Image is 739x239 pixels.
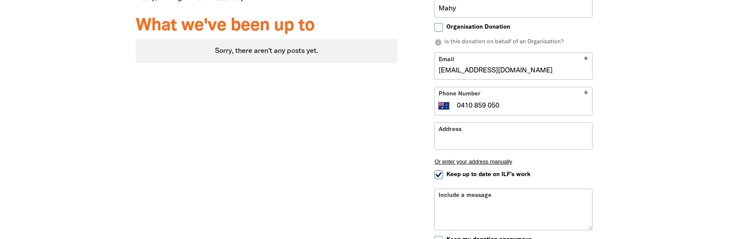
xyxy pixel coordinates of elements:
[434,23,443,32] input: Organisation Donation
[136,16,398,36] h3: What we've been up to
[584,91,588,99] i: Required
[434,39,442,46] i: info
[434,38,593,47] p: Is this donation on behalf of an Organisation?
[446,23,510,31] span: Organisation Donation
[136,39,398,63] div: Sorry, there aren't any posts yet.
[446,170,531,179] span: Keep up to date on ILF's work
[434,158,593,165] button: Or enter your address manually
[434,170,443,179] input: Keep up to date on ILF's work
[136,39,398,63] div: Paginated content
